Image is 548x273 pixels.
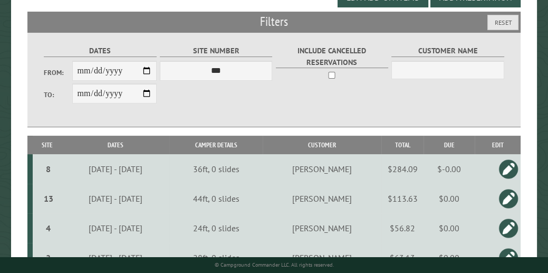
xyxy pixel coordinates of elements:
[169,136,263,154] th: Camper Details
[169,184,263,213] td: 44ft, 0 slides
[424,213,475,243] td: $0.00
[63,164,168,174] div: [DATE] - [DATE]
[424,184,475,213] td: $0.00
[44,45,156,57] label: Dates
[381,136,424,154] th: Total
[215,261,334,268] small: © Campground Commander LLC. All rights reserved.
[37,223,60,233] div: 4
[391,45,504,57] label: Customer Name
[160,45,272,57] label: Site Number
[381,184,424,213] td: $113.63
[381,154,424,184] td: $284.09
[276,45,388,68] label: Include Cancelled Reservations
[424,243,475,273] td: $0.00
[62,136,169,154] th: Dates
[263,136,381,154] th: Customer
[381,213,424,243] td: $56.82
[37,252,60,263] div: 2
[475,136,521,154] th: Edit
[487,15,518,30] button: Reset
[169,243,263,273] td: 28ft, 0 slides
[263,243,381,273] td: [PERSON_NAME]
[263,154,381,184] td: [PERSON_NAME]
[169,213,263,243] td: 24ft, 0 slides
[424,154,475,184] td: $-0.00
[63,252,168,263] div: [DATE] - [DATE]
[27,12,521,32] h2: Filters
[44,68,72,78] label: From:
[263,213,381,243] td: [PERSON_NAME]
[37,193,60,204] div: 13
[33,136,62,154] th: Site
[263,184,381,213] td: [PERSON_NAME]
[63,193,168,204] div: [DATE] - [DATE]
[381,243,424,273] td: $63.13
[424,136,475,154] th: Due
[63,223,168,233] div: [DATE] - [DATE]
[169,154,263,184] td: 36ft, 0 slides
[44,90,72,100] label: To:
[37,164,60,174] div: 8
